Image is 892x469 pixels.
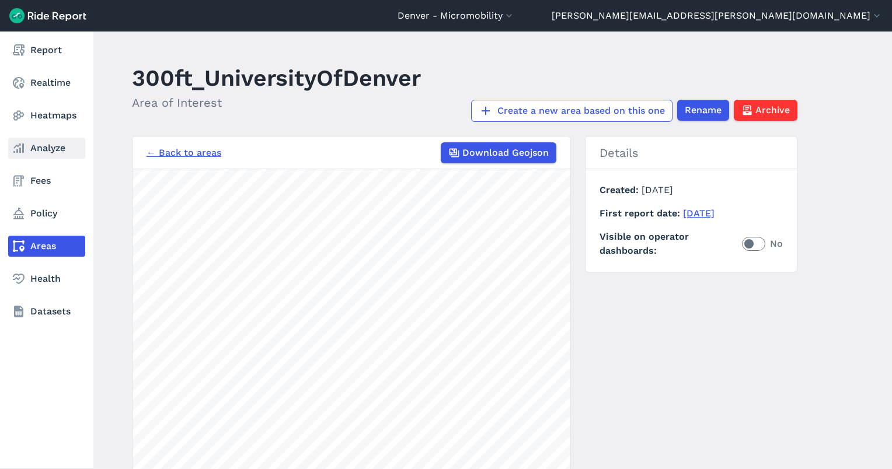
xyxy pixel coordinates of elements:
a: Fees [8,170,85,191]
span: [DATE] [642,184,673,195]
a: Policy [8,203,85,224]
span: Archive [755,103,790,117]
span: Created [600,184,642,195]
a: Realtime [8,72,85,93]
span: First report date [600,208,683,219]
a: Areas [8,236,85,257]
button: Archive [734,100,797,121]
a: ← Back to areas [147,146,221,160]
img: Ride Report [9,8,86,23]
a: [DATE] [683,208,715,219]
a: Create a new area based on this one [471,100,673,122]
label: No [742,237,783,251]
span: Download Geojson [462,146,549,160]
h2: Details [586,136,797,169]
a: Datasets [8,301,85,322]
button: Denver - Micromobility [398,9,515,23]
button: Download Geojson [441,142,556,163]
a: Health [8,268,85,289]
h2: Area of Interest [132,94,421,111]
button: Rename [677,100,729,121]
a: Report [8,40,85,61]
h1: 300ft_UniversityOfDenver [132,62,421,94]
a: Heatmaps [8,105,85,126]
button: [PERSON_NAME][EMAIL_ADDRESS][PERSON_NAME][DOMAIN_NAME] [552,9,883,23]
span: Rename [685,103,722,117]
span: Visible on operator dashboards [600,230,742,258]
a: Analyze [8,138,85,159]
